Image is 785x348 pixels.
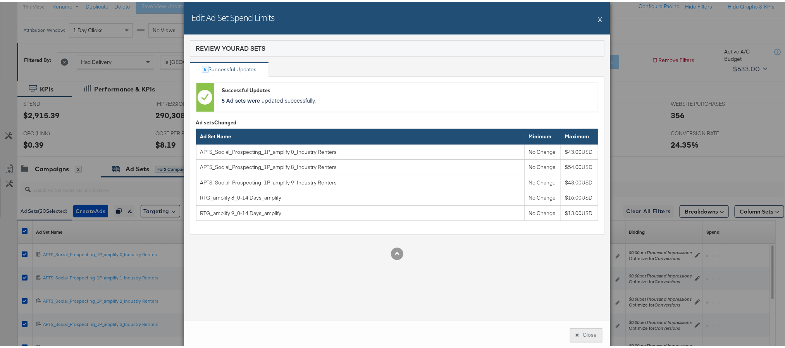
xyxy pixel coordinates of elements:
[570,326,603,340] button: Close
[561,203,598,219] td: $13.00USD
[200,162,510,169] div: APTS_Social_Prospecting_1P_amplify 8_Industry Renters
[200,192,510,200] div: RTG_amplify 8_0-14 Days_amplify
[192,10,275,21] h2: Edit Ad Set Spend Limits
[222,95,594,102] p: updated successfully.
[222,95,260,102] strong: 5 Ad sets were
[196,42,266,51] div: Review Your Ad Sets
[202,64,209,71] div: 5
[525,203,561,219] td: No Change
[525,142,561,158] td: No Change
[222,85,594,92] div: Successful Updates
[561,158,598,173] td: $54.00USD
[561,173,598,188] td: $43.00USD
[561,188,598,204] td: $16.00USD
[209,64,257,71] div: Successful Updates
[561,127,598,143] th: Maximum
[200,208,510,215] div: RTG_amplify 9_0-14 Days_amplify
[525,173,561,188] td: No Change
[200,177,510,184] div: APTS_Social_Prospecting_1P_amplify 9_Industry Renters
[525,188,561,204] td: No Change
[200,146,510,154] div: APTS_Social_Prospecting_1P_amplify 0_Industry Renters
[196,127,525,143] th: Ad Set Name
[598,10,603,25] button: X
[561,142,598,158] td: $43.00USD
[196,117,598,124] div: Ad sets Changed
[525,127,561,143] th: Minimum
[525,158,561,173] td: No Change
